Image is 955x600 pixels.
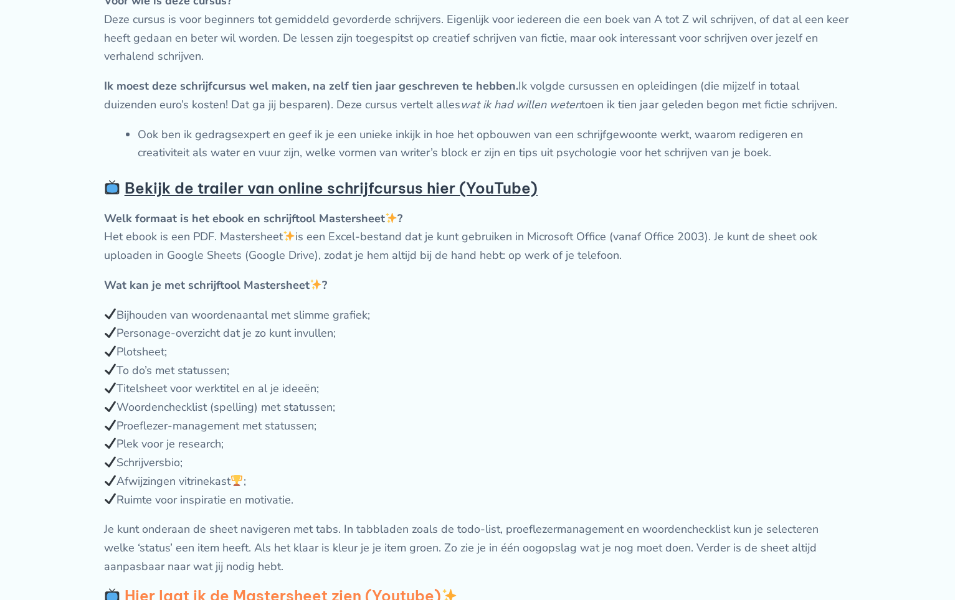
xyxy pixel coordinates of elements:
img: ✔️ [105,382,116,393]
img: ✨ [386,212,397,223]
img: ✨ [283,230,295,241]
p: Bijhouden van woordenaantal met slimme grafiek; Personage-overzicht dat je zo kunt invullen; Plot... [104,306,852,510]
img: 📺 [105,180,120,195]
img: ✔️ [105,456,116,467]
img: ✨ [310,279,321,290]
strong: Wat kan je met schrijftool Mastersheet ? [104,278,328,293]
img: ✔️ [105,420,116,431]
p: Je kunt onderaan de sheet navigeren met tabs. In tabbladen zoals de todo-list, proeflezermanageme... [104,520,852,576]
img: ✔️ [105,345,116,357]
img: ✔️ [105,438,116,449]
img: ✔️ [105,308,116,319]
p: Ik volgde cursussen en opleidingen (die mijzelf in totaal duizenden euro’s kosten! Dat ga jij bes... [104,77,852,114]
img: ✔️ [105,363,116,375]
strong: Welk formaat is het ebook en schrijftool Mastersheet ? [104,211,403,226]
img: ✔️ [105,401,116,412]
em: wat ik had willen weten [460,97,581,112]
img: 🏆 [231,475,242,486]
a: Bekijk de trailer van online schrijfcursus hier (YouTube) [125,179,538,197]
img: ✔️ [105,475,116,486]
img: ✔️ [105,327,116,338]
p: Het ebook is een PDF. Mastersheet is een Excel-bestand dat je kunt gebruiken in Microsoft Office ... [104,210,852,265]
strong: Ik moest deze schrijfcursus wel maken, na zelf tien jaar geschreven te hebben. [104,78,518,93]
li: Ook ben ik gedragsexpert en geef ik je een unieke inkijk in hoe het opbouwen van een schrijfgewoo... [138,126,852,162]
img: ✔️ [105,493,116,504]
